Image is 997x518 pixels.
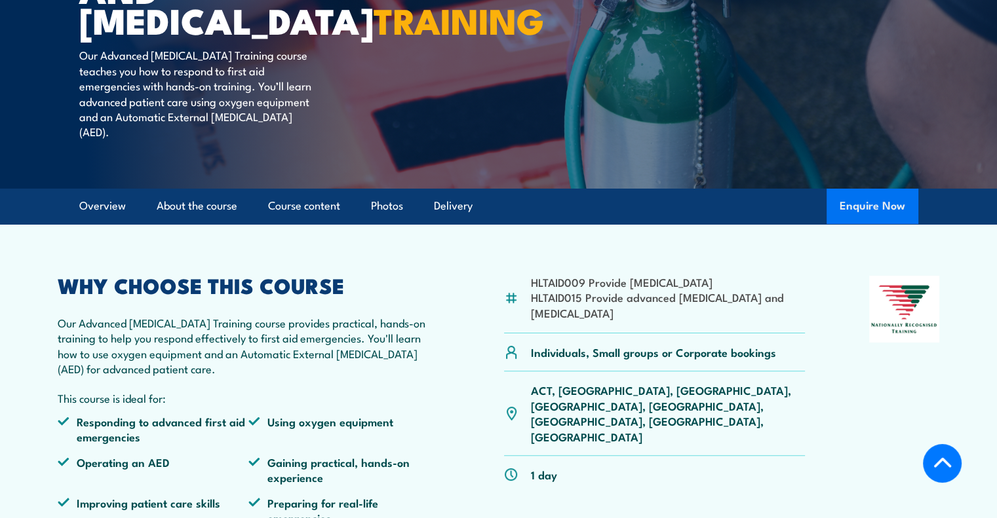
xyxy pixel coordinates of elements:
[79,189,126,223] a: Overview
[531,274,806,289] li: HLTAID009 Provide [MEDICAL_DATA]
[58,315,440,377] p: Our Advanced [MEDICAL_DATA] Training course provides practical, hands-on training to help you res...
[869,276,940,342] img: Nationally Recognised Training logo.
[531,289,806,320] li: HLTAID015 Provide advanced [MEDICAL_DATA] and [MEDICAL_DATA]
[79,47,319,139] p: Our Advanced [MEDICAL_DATA] Training course teaches you how to respond to first aid emergencies w...
[248,454,440,485] li: Gaining practical, hands-on experience
[531,344,776,360] p: Individuals, Small groups or Corporate bookings
[434,189,473,223] a: Delivery
[531,467,557,482] p: 1 day
[58,414,249,445] li: Responding to advanced first aid emergencies
[371,189,403,223] a: Photos
[58,454,249,485] li: Operating an AED
[827,189,918,224] button: Enquire Now
[157,189,237,223] a: About the course
[58,390,440,405] p: This course is ideal for:
[248,414,440,445] li: Using oxygen equipment
[268,189,340,223] a: Course content
[531,382,806,444] p: ACT, [GEOGRAPHIC_DATA], [GEOGRAPHIC_DATA], [GEOGRAPHIC_DATA], [GEOGRAPHIC_DATA], [GEOGRAPHIC_DATA...
[58,276,440,294] h2: WHY CHOOSE THIS COURSE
